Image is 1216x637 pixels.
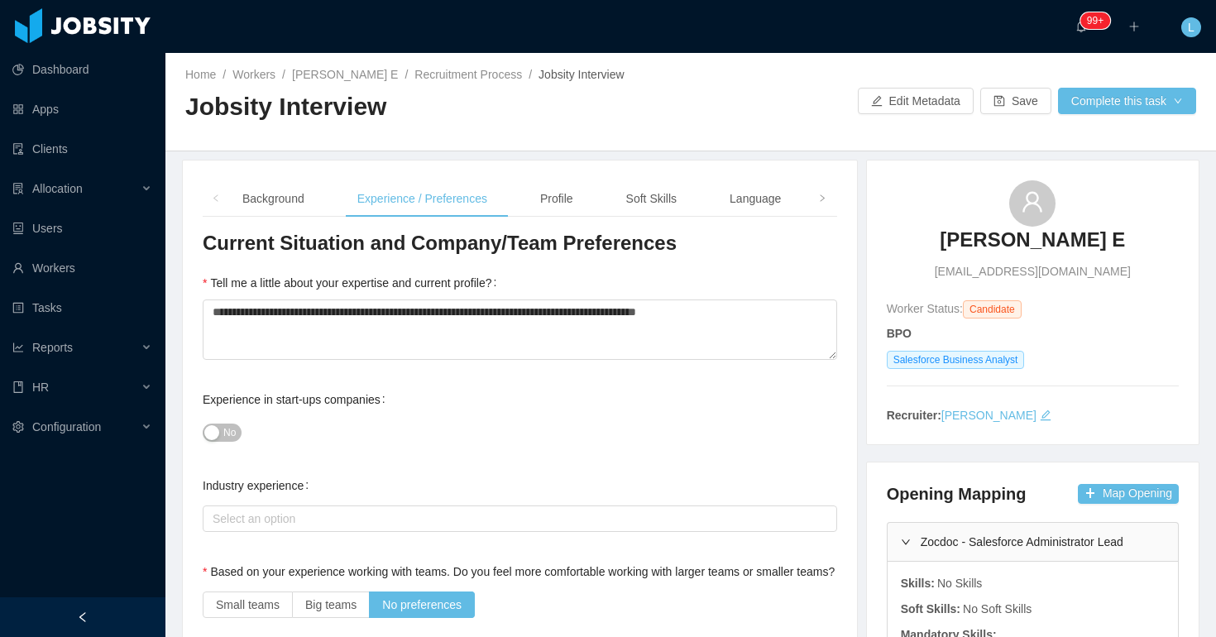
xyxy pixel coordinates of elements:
span: HR [32,381,49,394]
span: Candidate [963,300,1022,318]
span: / [529,68,532,81]
label: Experience in start-ups companies [203,393,392,406]
span: Big teams [305,598,357,611]
button: icon: saveSave [980,88,1051,114]
strong: Soft Skills: [901,602,960,615]
i: icon: book [12,381,24,393]
i: icon: right [901,537,911,547]
a: [PERSON_NAME] E [292,68,398,81]
span: Salesforce Business Analyst [887,351,1025,369]
a: icon: auditClients [12,132,152,165]
a: icon: profileTasks [12,291,152,324]
label: Tell me a little about your expertise and current profile? [203,276,503,290]
div: Experience / Preferences [344,180,500,218]
label: Industry experience [203,479,315,492]
strong: Recruiter: [887,409,941,422]
i: icon: left [212,194,220,203]
div: Select an option [213,510,820,527]
span: Worker Status: [887,302,963,315]
button: Complete this taskicon: down [1058,88,1196,114]
h4: Opening Mapping [887,482,1027,505]
span: L [1188,17,1194,37]
sup: 2147 [1080,12,1110,29]
span: [EMAIL_ADDRESS][DOMAIN_NAME] [935,263,1131,280]
strong: BPO [887,327,912,340]
span: Reports [32,341,73,354]
div: Language [716,180,794,218]
a: Home [185,68,216,81]
i: icon: right [818,194,826,203]
span: Configuration [32,420,101,433]
h3: [PERSON_NAME] E [940,227,1125,253]
span: No preferences [382,598,462,611]
label: Based on your experience working with teams. Do you feel more comfortable working with larger tea... [203,565,846,578]
span: Jobsity Interview [539,68,624,81]
div: No Soft Skills [962,601,1033,618]
a: icon: userWorkers [12,251,152,285]
h2: Jobsity Interview [185,90,691,124]
div: Profile [527,180,586,218]
i: icon: setting [12,421,24,433]
a: icon: robotUsers [12,212,152,245]
strong: Skills: [901,577,935,590]
span: / [223,68,226,81]
div: icon: rightZocdoc - Salesforce Administrator Lead [888,523,1178,561]
span: Allocation [32,182,83,195]
textarea: Tell me a little about your expertise and current profile? [203,299,837,360]
input: Industry experience [208,509,217,529]
a: Recruitment Process [414,68,522,81]
a: icon: appstoreApps [12,93,152,126]
div: No Skills [936,575,983,592]
i: icon: user [1021,190,1044,213]
button: Experience in start-ups companies [203,424,242,442]
i: icon: edit [1040,409,1051,421]
i: icon: solution [12,183,24,194]
span: Small teams [216,598,280,611]
i: icon: bell [1075,21,1087,32]
a: [PERSON_NAME] [941,409,1036,422]
h3: Current Situation and Company/Team Preferences [203,230,837,256]
span: / [282,68,285,81]
a: icon: pie-chartDashboard [12,53,152,86]
i: icon: plus [1128,21,1140,32]
a: [PERSON_NAME] E [940,227,1125,263]
span: No [223,424,236,441]
button: icon: plusMap Opening [1078,484,1179,504]
a: Workers [232,68,275,81]
div: Soft Skills [613,180,690,218]
div: Background [229,180,318,218]
button: icon: editEdit Metadata [858,88,974,114]
span: / [405,68,408,81]
i: icon: line-chart [12,342,24,353]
